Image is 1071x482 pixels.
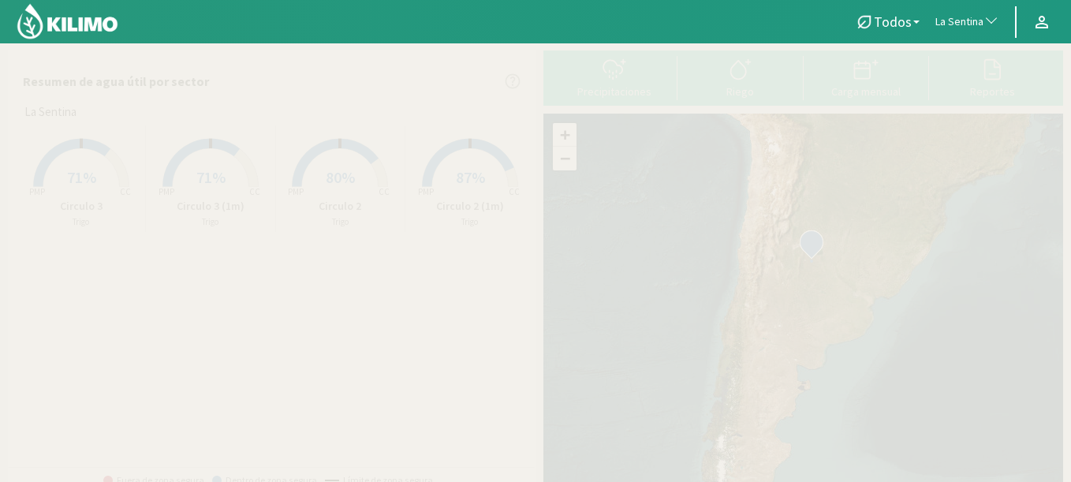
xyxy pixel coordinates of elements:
p: Trigo [17,215,145,229]
div: Precipitaciones [556,86,673,97]
span: 87% [456,167,485,187]
tspan: CC [249,186,260,197]
span: 71% [67,167,96,187]
tspan: CC [120,186,131,197]
tspan: CC [509,186,520,197]
button: La Sentina [927,5,1007,39]
button: Precipitaciones [551,56,677,98]
p: Trigo [276,215,405,229]
button: Carga mensual [804,56,930,98]
p: Circulo 2 [276,198,405,215]
button: Reportes [929,56,1055,98]
tspan: PMP [28,186,44,197]
p: Trigo [146,215,274,229]
div: Carga mensual [808,86,925,97]
span: 80% [326,167,355,187]
p: Trigo [405,215,535,229]
tspan: CC [379,186,390,197]
tspan: PMP [418,186,434,197]
p: Circulo 3 (1m) [146,198,274,215]
span: La Sentina [24,103,76,121]
a: Zoom out [553,147,577,170]
span: La Sentina [935,14,983,30]
button: Riego [677,56,804,98]
a: Zoom in [553,123,577,147]
img: Kilimo [16,2,119,40]
tspan: PMP [288,186,304,197]
span: Todos [874,13,912,30]
p: Resumen de agua útil por sector [23,72,209,91]
tspan: PMP [159,186,174,197]
span: 71% [196,167,226,187]
p: Circulo 3 [17,198,145,215]
div: Reportes [934,86,1050,97]
p: Circulo 2 (1m) [405,198,535,215]
div: Riego [682,86,799,97]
